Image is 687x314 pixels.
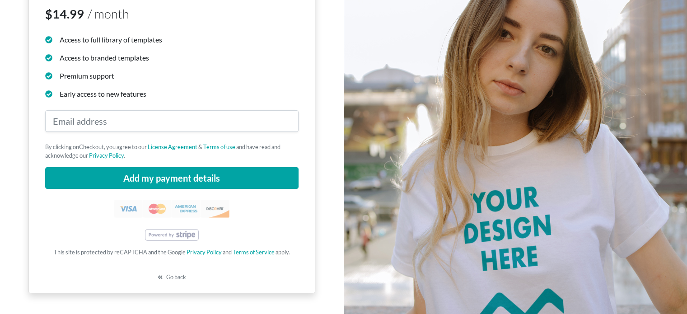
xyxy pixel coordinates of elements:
li: Access to branded templates [45,52,299,63]
img: Powered by Stripe [145,229,199,241]
li: Early access to new features [45,89,299,99]
strong: $14.99 [45,6,84,21]
small: By clicking on Checkout , you agree to our & and have read and acknowledge our . [45,143,299,160]
a: Privacy Policy [187,248,222,256]
img: American Express [172,200,201,218]
a: Privacy Policy [89,152,124,159]
img: Mastercard [143,200,172,218]
input: Email address [45,110,299,132]
span: / month [88,6,129,21]
img: Discover [201,200,229,218]
li: Premium support [45,70,299,81]
img: VISA [114,200,143,218]
a: Terms of Service [233,248,275,256]
a: Go back [158,273,186,281]
button: Add my payment details [45,167,299,189]
div: This site is protected by reCAPTCHA and the Google and apply. [45,248,299,257]
a: Terms of use [203,143,235,150]
a: License Agreement [148,143,197,150]
li: Access to full library of templates [45,34,299,45]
